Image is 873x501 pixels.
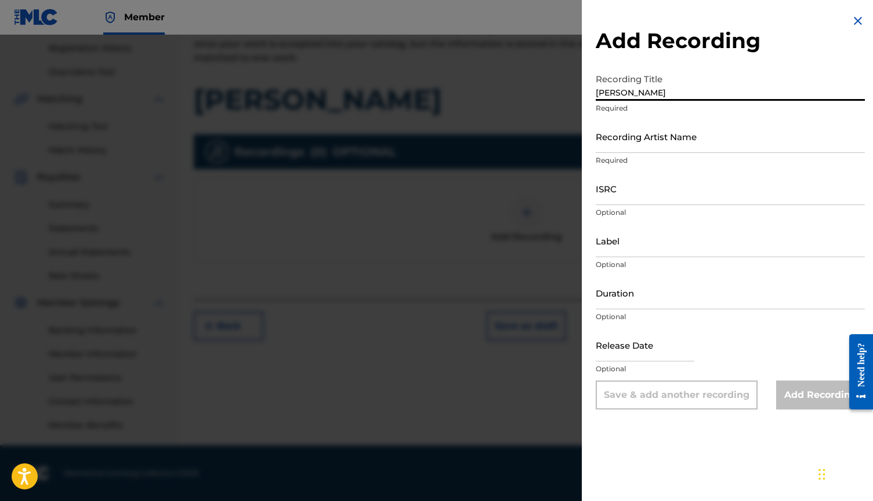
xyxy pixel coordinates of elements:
[596,312,865,322] p: Optional
[818,457,825,492] div: Trageți
[596,28,865,54] h2: Add Recording
[103,10,117,24] img: Top Rightsholder
[14,9,59,25] img: MLC Logo
[596,259,865,270] p: Optional
[124,10,165,24] span: Member
[841,324,873,420] iframe: Resource Center
[596,207,865,218] p: Optional
[596,155,865,166] p: Required
[596,364,865,374] p: Optional
[596,103,865,114] p: Required
[815,445,873,501] div: Widget chat
[815,445,873,501] iframe: Chat Widget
